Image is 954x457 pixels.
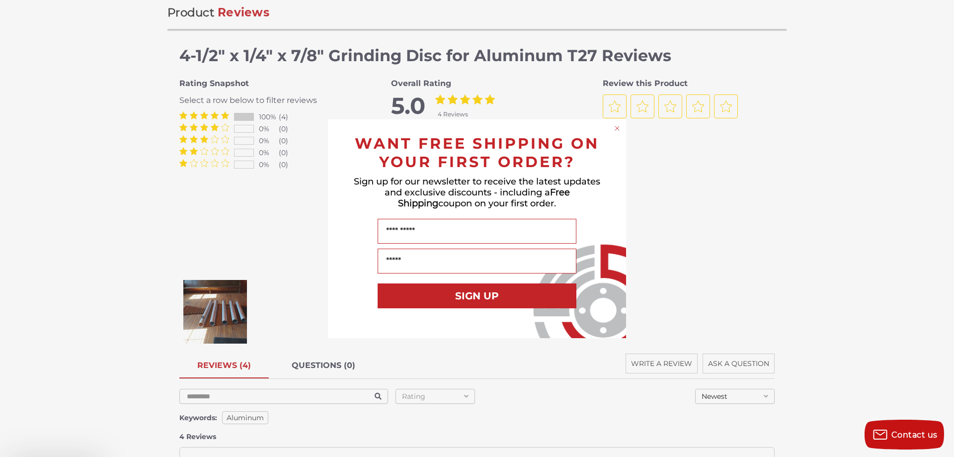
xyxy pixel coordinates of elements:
span: Contact us [891,430,938,440]
span: Free Shipping [398,187,570,209]
span: Sign up for our newsletter to receive the latest updates and exclusive discounts - including a co... [354,176,600,209]
button: Close dialog [612,123,622,133]
span: WANT FREE SHIPPING ON YOUR FIRST ORDER? [355,134,599,171]
button: SIGN UP [378,283,576,308]
button: Contact us [865,420,944,450]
